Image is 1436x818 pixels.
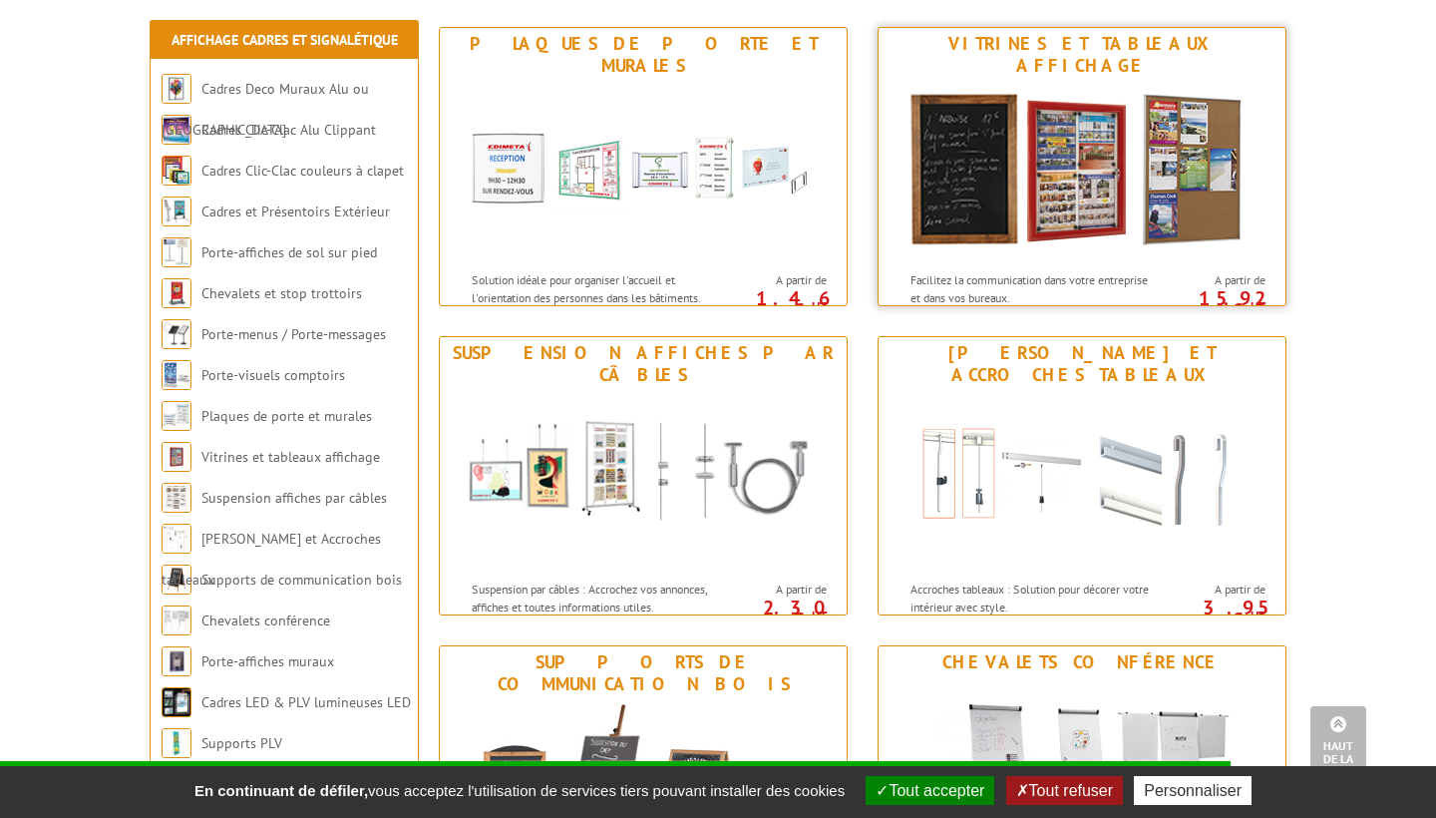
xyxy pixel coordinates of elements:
p: Suspension par câbles : Accrochez vos annonces, affiches et toutes informations utiles. [472,581,719,614]
span: vous acceptez l'utilisation de services tiers pouvant installer des cookies [184,782,855,799]
span: A partir de [725,582,827,598]
img: Cadres LED & PLV lumineuses LED [162,687,191,717]
a: Supports PLV [201,734,282,752]
sup: HT [812,298,827,315]
img: Porte-affiches de sol sur pied [162,237,191,267]
img: Porte-visuels comptoirs [162,360,191,390]
div: Vitrines et tableaux affichage [884,33,1280,77]
p: Facilitez la communication dans votre entreprise et dans vos bureaux. [910,271,1158,305]
button: Personnaliser (fenêtre modale) [1134,776,1252,805]
a: Suspension affiches par câbles Suspension affiches par câbles Suspension par câbles : Accrochez v... [439,336,848,615]
sup: HT [1251,298,1265,315]
img: Cadres Deco Muraux Alu ou Bois [162,74,191,104]
img: Chevalets conférence [162,606,191,635]
img: Plaques de porte et murales [459,82,828,261]
a: [PERSON_NAME] et Accroches tableaux Cimaises et Accroches tableaux Accroches tableaux : Solution ... [878,336,1286,615]
img: Plaques de porte et murales [162,401,191,431]
span: A partir de [725,272,827,288]
a: Cadres Deco Muraux Alu ou [GEOGRAPHIC_DATA] [162,80,369,139]
sup: HT [1251,608,1265,624]
span: A partir de [1164,272,1265,288]
img: Vitrines et tableaux affichage [897,82,1266,261]
p: Solution idéale pour organiser l'accueil et l'orientation des personnes dans les bâtiments. [472,271,719,305]
a: Cadres et Présentoirs Extérieur [201,203,390,220]
a: Cadres LED & PLV lumineuses LED [201,693,411,711]
a: Vitrines et tableaux affichage Vitrines et tableaux affichage Facilitez la communication dans vot... [878,27,1286,306]
a: Affichage Cadres et Signalétique [172,31,398,49]
div: [PERSON_NAME] et Accroches tableaux [884,342,1280,386]
p: 2.30 € [715,602,827,625]
sup: HT [812,608,827,624]
img: Porte-affiches muraux [162,646,191,676]
p: Accroches tableaux : Solution pour décorer votre intérieur avec style. [910,581,1158,614]
a: Plaques de porte et murales Plaques de porte et murales Solution idéale pour organiser l'accueil ... [439,27,848,306]
a: Supports de communication bois [201,571,402,589]
div: Suspension affiches par câbles [445,342,842,386]
a: Porte-affiches de sol sur pied [201,243,377,261]
div: Supports de communication bois [445,651,842,695]
p: 1.46 € [715,292,827,316]
img: Suspension affiches par câbles [459,391,828,571]
a: Porte-menus / Porte-messages [201,325,386,343]
a: Cadres Clic-Clac Alu Clippant [201,121,376,139]
button: Tout accepter [866,776,994,805]
a: [PERSON_NAME] et Accroches tableaux [162,530,381,589]
img: Supports PLV [162,728,191,758]
img: Cimaises et Accroches tableaux [162,524,191,554]
img: Porte-menus / Porte-messages [162,319,191,349]
a: Cadres Clic-Clac couleurs à clapet [201,162,404,180]
img: Cadres Clic-Clac couleurs à clapet [162,156,191,186]
img: Chevalets et stop trottoirs [162,278,191,308]
strong: En continuant de défiler, [194,782,368,799]
a: Suspension affiches par câbles [201,489,387,507]
div: Chevalets conférence [884,651,1280,673]
a: Plaques de porte et murales [201,407,372,425]
a: Porte-affiches muraux [201,652,334,670]
img: Vitrines et tableaux affichage [162,442,191,472]
a: Porte-visuels comptoirs [201,366,345,384]
a: Chevalets et stop trottoirs [201,284,362,302]
a: Vitrines et tableaux affichage [201,448,380,466]
span: A partir de [1164,582,1265,598]
img: Cimaises et Accroches tableaux [897,391,1266,571]
p: 15.92 € [1154,292,1265,316]
img: Cadres et Présentoirs Extérieur [162,197,191,226]
div: Plaques de porte et murales [445,33,842,77]
img: Suspension affiches par câbles [162,483,191,513]
a: Haut de la page [1310,706,1366,788]
a: Chevalets conférence [201,612,330,629]
p: 3.95 € [1154,602,1265,625]
button: Tout refuser [1006,776,1123,805]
